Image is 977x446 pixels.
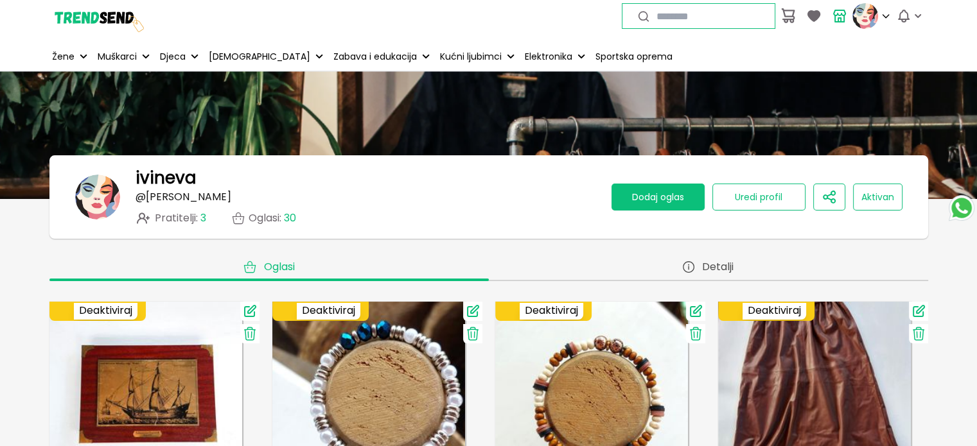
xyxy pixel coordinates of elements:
p: Oglasi : [249,212,296,224]
button: Aktivan [853,184,902,210]
span: Pratitelji : [155,212,206,224]
p: [DEMOGRAPHIC_DATA] [209,50,310,64]
span: Detalji [702,261,734,273]
span: Dodaj oglas [632,191,684,203]
button: Muškarci [95,42,152,71]
span: 3 [200,210,206,225]
button: Elektronika [522,42,588,71]
button: Kućni ljubimci [437,42,517,71]
img: banner [75,175,120,219]
button: Zabava i edukacija [331,42,432,71]
span: 30 [284,210,296,225]
p: Kućni ljubimci [440,50,502,64]
button: Djeca [157,42,201,71]
button: Žene [49,42,90,71]
button: Dodaj oglas [612,184,705,210]
p: Zabava i edukacija [333,50,417,64]
p: Djeca [160,50,186,64]
span: Oglasi [264,261,295,273]
p: @ [PERSON_NAME] [136,191,231,203]
p: Muškarci [98,50,137,64]
p: Žene [52,50,75,64]
button: [DEMOGRAPHIC_DATA] [206,42,326,71]
img: profile picture [852,3,878,29]
button: Uredi profil [712,184,805,210]
p: Elektronika [525,50,572,64]
h1: ivineva [136,168,196,187]
a: Sportska oprema [593,42,675,71]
